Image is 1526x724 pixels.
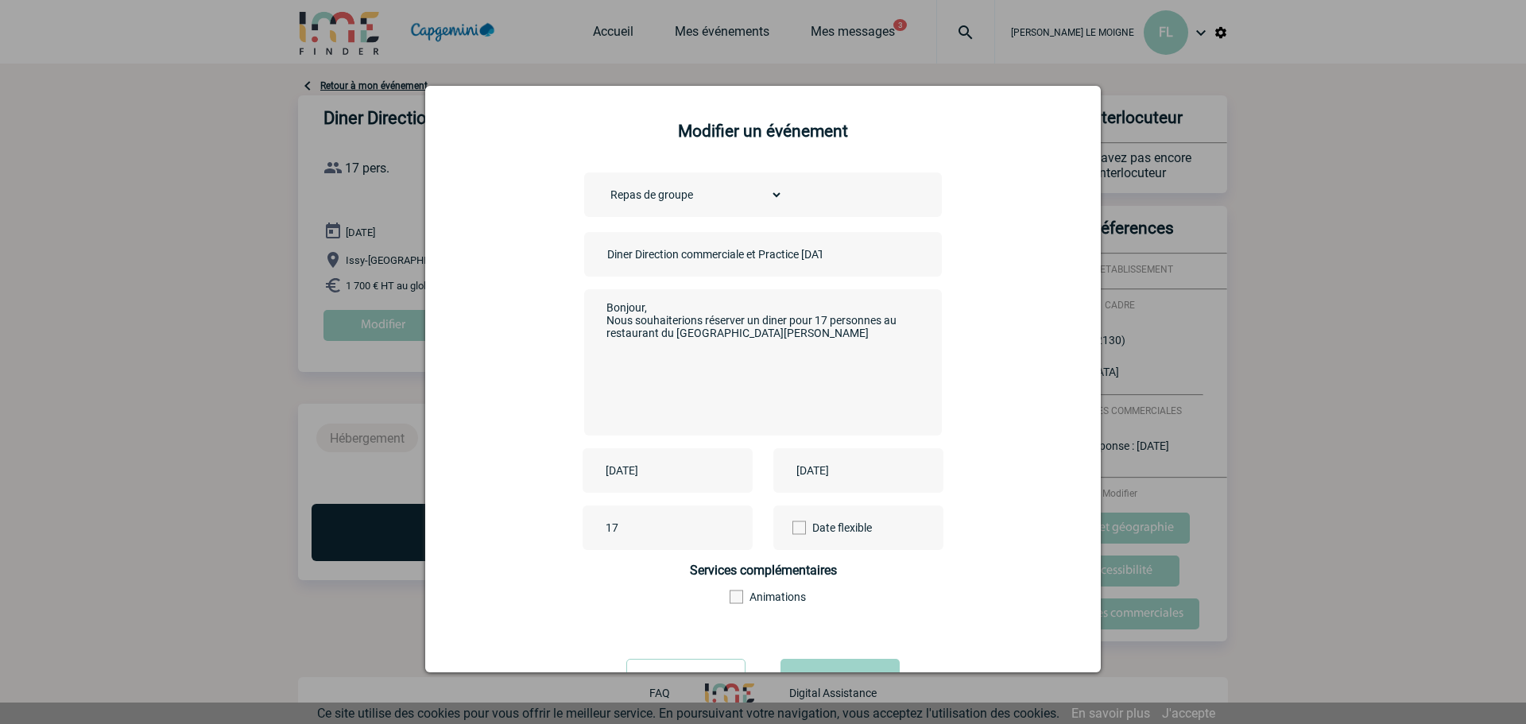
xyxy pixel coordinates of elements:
input: Nom de l'événement [603,244,826,265]
input: Annuler [626,659,746,703]
label: Date flexible [792,505,846,550]
input: Nombre de participants [602,517,751,538]
h4: Services complémentaires [584,563,942,578]
h2: Modifier un événement [445,122,1081,141]
input: Date de fin [792,460,902,481]
input: Date de début [602,460,711,481]
label: Animations [730,590,816,603]
button: Valider [780,659,900,703]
